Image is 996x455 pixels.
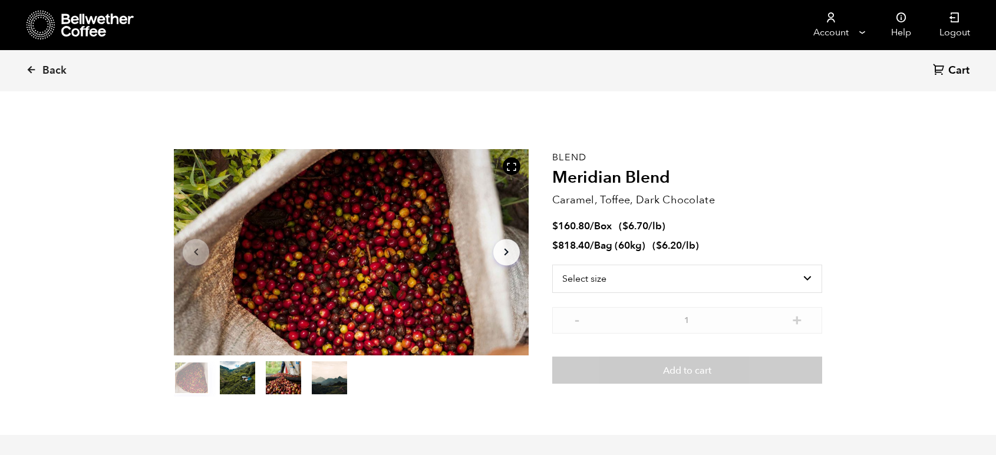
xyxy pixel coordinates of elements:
span: $ [622,219,628,233]
bdi: 160.80 [552,219,590,233]
bdi: 818.40 [552,239,590,252]
button: - [570,313,585,325]
span: /lb [648,219,662,233]
bdi: 6.70 [622,219,648,233]
span: /lb [682,239,695,252]
button: + [790,313,804,325]
bdi: 6.20 [656,239,682,252]
span: $ [656,239,662,252]
span: Box [594,219,612,233]
h2: Meridian Blend [552,168,822,188]
span: Bag (60kg) [594,239,645,252]
span: $ [552,219,558,233]
span: Cart [948,64,969,78]
span: ( ) [652,239,699,252]
span: ( ) [619,219,665,233]
span: / [590,219,594,233]
span: / [590,239,594,252]
a: Cart [933,63,972,79]
p: Caramel, Toffee, Dark Chocolate [552,192,822,208]
span: Back [42,64,67,78]
button: Add to cart [552,357,822,384]
span: $ [552,239,558,252]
